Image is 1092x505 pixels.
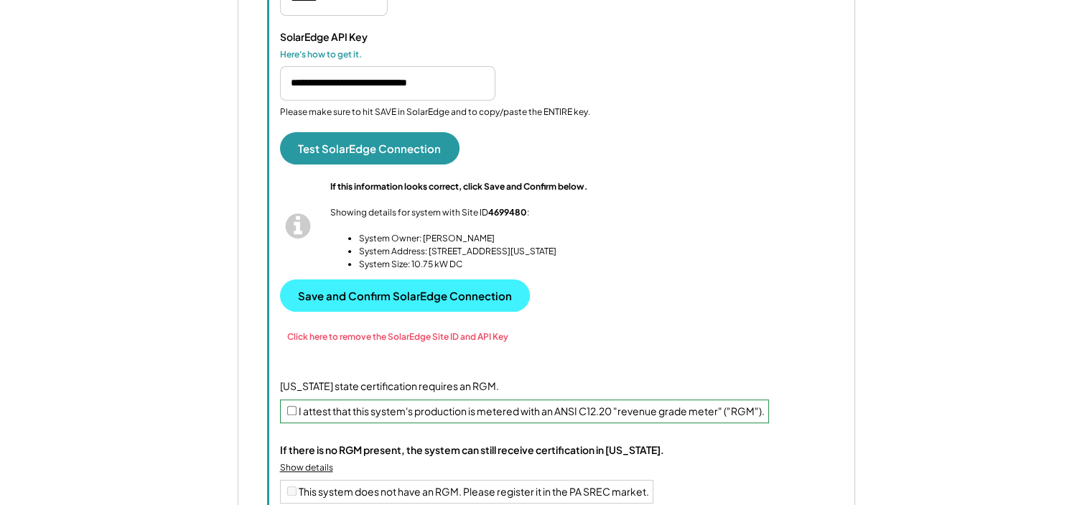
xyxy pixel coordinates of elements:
button: Test SolarEdge Connection [280,132,459,165]
strong: If this information looks correct, click Save and Confirm below. [330,181,588,192]
div: If there is no RGM present, the system can still receive certification in [US_STATE]. [280,443,664,456]
div: Click here to remove the SolarEdge Site ID and API Key [287,331,508,343]
li: System Owner: [PERSON_NAME] [359,232,588,245]
div: Please make sure to hit SAVE in SolarEdge and to copy/paste the ENTIRE key. [280,106,590,119]
label: I attest that this system's production is metered with an ANSI C12.20 "revenue grade meter" ("RGM"). [299,404,765,417]
label: This system does not have an RGM. Please register it in the PA SREC market. [299,485,649,498]
div: Here's how to get it. [280,49,424,60]
button: Save and Confirm SolarEdge Connection [280,279,530,312]
div: [US_STATE] state certification requires an RGM. [280,379,836,394]
li: System Address: [STREET_ADDRESS][US_STATE] [359,245,588,258]
strong: 4699480 [488,207,527,218]
li: System Size: 10.75 kW DC [359,258,588,271]
div: Show details [280,462,333,474]
div: Showing details for system with Site ID : [330,180,588,271]
div: SolarEdge API Key [280,30,424,43]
